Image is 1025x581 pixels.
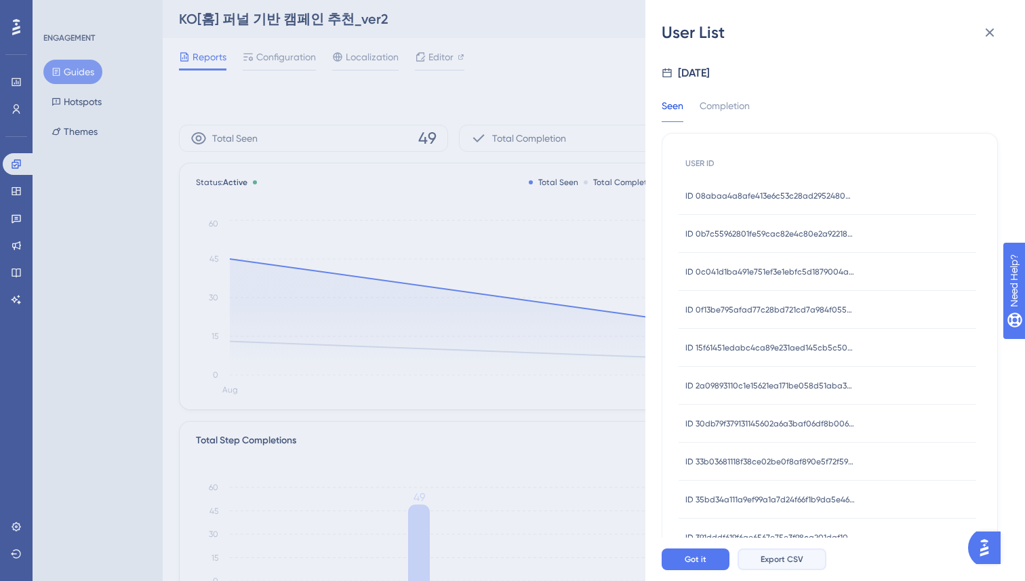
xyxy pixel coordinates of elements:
[662,22,1009,43] div: User List
[685,158,715,169] span: USER ID
[662,548,729,570] button: Got it
[685,191,855,201] span: ID 08abaa4a8afe413e6c53c28ad2952480cb896b555b8cfb9750b8af2ca69fc7f1
[685,418,855,429] span: ID 30db79f379131145602a6a3baf06df8b006affca5364e6544aec534b96eb4cc1
[685,304,855,315] span: ID 0f13be795afad77c28bd721cd7a984f055508d238108099a8651d820baaa89af
[738,548,826,570] button: Export CSV
[685,456,855,467] span: ID 33b03681118f38ce02be0f8af890e5f72f5999664813973492977e5c035cd41a
[685,532,855,543] span: ID 391dddf619f6ae6567e75e3f98ca201daf10ca5ee41eb38a93c286fdda38e803
[685,266,855,277] span: ID 0c041d1ba491e751ef3e1ebfc5d1879004a06f0ef6f0a82202af25a5dbba7444
[685,342,855,353] span: ID 15f61451edabc4ca89e231aed145cb5c505756a8250fff535ded30c5d0c152a2
[685,228,855,239] span: ID 0b7c55962801fe59cac82e4c80e2a92218fdf0018d7c99f0d0b116dd57d18718
[761,554,803,565] span: Export CSV
[32,3,85,20] span: Need Help?
[968,527,1009,568] iframe: UserGuiding AI Assistant Launcher
[662,98,683,122] div: Seen
[685,554,706,565] span: Got it
[685,380,855,391] span: ID 2a09893110c1e15621ea171be058d51aba326fe49bdb4b77b1a7322605d07c12
[700,98,750,122] div: Completion
[678,65,710,81] div: [DATE]
[685,494,855,505] span: ID 35bd34a111a9ef99a1a7d24f66f1b9da5e46039a94df236a5efacfc0de5cc710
